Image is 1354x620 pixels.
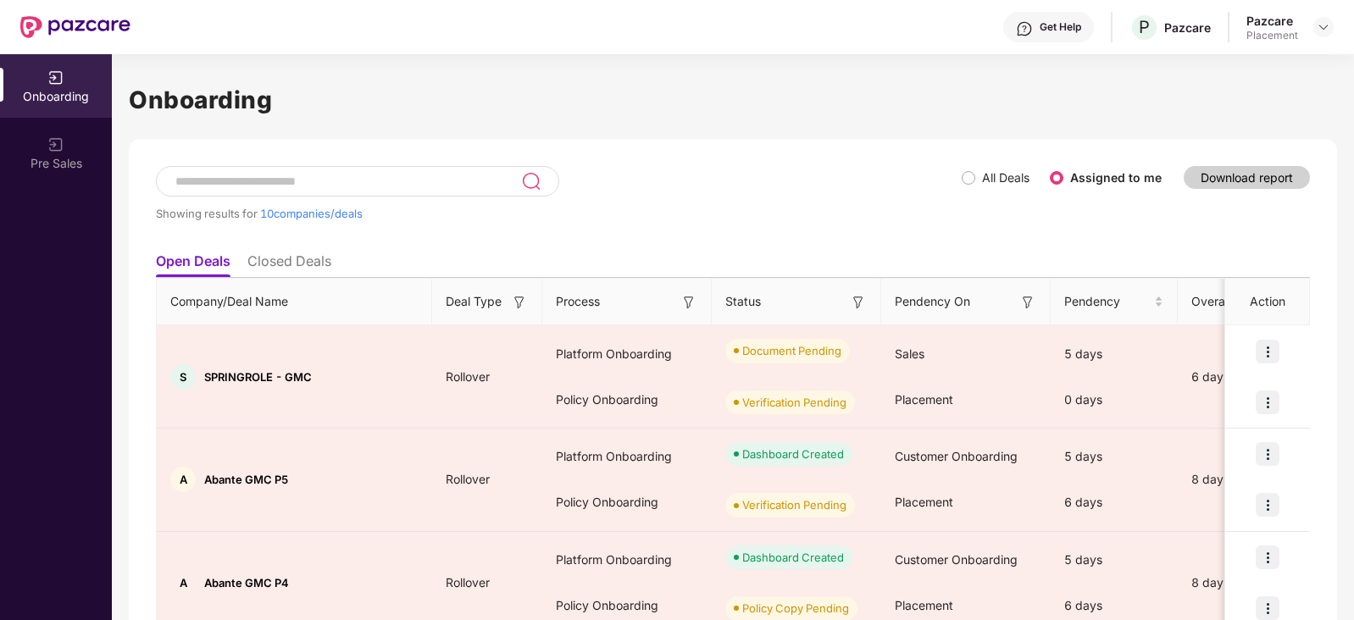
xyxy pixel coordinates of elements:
[742,496,846,513] div: Verification Pending
[895,598,953,612] span: Placement
[1256,545,1279,569] img: icon
[1051,279,1178,325] th: Pendency
[895,552,1018,567] span: Customer Onboarding
[725,292,761,311] span: Status
[680,294,697,311] img: svg+xml;base64,PHN2ZyB3aWR0aD0iMTYiIGhlaWdodD0iMTYiIHZpZXdCb3g9IjAgMCAxNiAxNiIgZmlsbD0ibm9uZSIgeG...
[1139,17,1150,37] span: P
[432,472,503,486] span: Rollover
[1256,442,1279,466] img: icon
[260,207,363,220] span: 10 companies/deals
[47,136,64,153] img: svg+xml;base64,PHN2ZyB3aWR0aD0iMjAiIGhlaWdodD0iMjAiIHZpZXdCb3g9IjAgMCAyMCAyMCIgZmlsbD0ibm9uZSIgeG...
[1317,20,1330,34] img: svg+xml;base64,PHN2ZyBpZD0iRHJvcGRvd24tMzJ4MzIiIHhtbG5zPSJodHRwOi8vd3d3LnczLm9yZy8yMDAwL3N2ZyIgd2...
[47,69,64,86] img: svg+xml;base64,PHN2ZyB3aWR0aD0iMjAiIGhlaWdodD0iMjAiIHZpZXdCb3g9IjAgMCAyMCAyMCIgZmlsbD0ibm9uZSIgeG...
[129,81,1337,119] h1: Onboarding
[1051,537,1178,583] div: 5 days
[1019,294,1036,311] img: svg+xml;base64,PHN2ZyB3aWR0aD0iMTYiIGhlaWdodD0iMTYiIHZpZXdCb3g9IjAgMCAxNiAxNiIgZmlsbD0ibm9uZSIgeG...
[1178,573,1322,592] div: 8 days
[742,342,841,359] div: Document Pending
[157,279,432,325] th: Company/Deal Name
[850,294,867,311] img: svg+xml;base64,PHN2ZyB3aWR0aD0iMTYiIGhlaWdodD0iMTYiIHZpZXdCb3g9IjAgMCAxNiAxNiIgZmlsbD0ibm9uZSIgeG...
[1070,170,1162,185] label: Assigned to me
[170,364,196,390] div: S
[432,575,503,590] span: Rollover
[1256,596,1279,620] img: icon
[247,252,331,277] li: Closed Deals
[1040,20,1081,34] div: Get Help
[556,292,600,311] span: Process
[170,570,196,595] div: A
[895,392,953,407] span: Placement
[895,346,924,361] span: Sales
[511,294,528,311] img: svg+xml;base64,PHN2ZyB3aWR0aD0iMTYiIGhlaWdodD0iMTYiIHZpZXdCb3g9IjAgMCAxNiAxNiIgZmlsbD0ibm9uZSIgeG...
[1184,166,1310,189] button: Download report
[895,495,953,509] span: Placement
[1016,20,1033,37] img: svg+xml;base64,PHN2ZyBpZD0iSGVscC0zMngzMiIgeG1sbnM9Imh0dHA6Ly93d3cudzMub3JnLzIwMDAvc3ZnIiB3aWR0aD...
[156,252,230,277] li: Open Deals
[521,171,541,191] img: svg+xml;base64,PHN2ZyB3aWR0aD0iMjQiIGhlaWdodD0iMjUiIHZpZXdCb3g9IjAgMCAyNCAyNSIgZmlsbD0ibm9uZSIgeG...
[742,394,846,411] div: Verification Pending
[895,449,1018,463] span: Customer Onboarding
[446,292,502,311] span: Deal Type
[1246,13,1298,29] div: Pazcare
[982,170,1029,185] label: All Deals
[542,331,712,377] div: Platform Onboarding
[742,549,844,566] div: Dashboard Created
[170,467,196,492] div: A
[542,479,712,525] div: Policy Onboarding
[1178,368,1322,386] div: 6 days
[204,473,288,486] span: Abante GMC P5
[1178,470,1322,489] div: 8 days
[1246,29,1298,42] div: Placement
[1178,279,1322,325] th: Overall Pendency
[1256,340,1279,363] img: icon
[542,377,712,423] div: Policy Onboarding
[895,292,970,311] span: Pendency On
[1051,377,1178,423] div: 0 days
[542,537,712,583] div: Platform Onboarding
[1051,331,1178,377] div: 5 days
[204,370,312,384] span: SPRINGROLE - GMC
[742,600,849,617] div: Policy Copy Pending
[1256,390,1279,414] img: icon
[542,434,712,479] div: Platform Onboarding
[1051,479,1178,525] div: 6 days
[1064,292,1151,311] span: Pendency
[742,446,844,462] div: Dashboard Created
[1051,434,1178,479] div: 5 days
[1164,19,1211,36] div: Pazcare
[1256,493,1279,517] img: icon
[432,369,503,384] span: Rollover
[1225,279,1310,325] th: Action
[204,576,288,590] span: Abante GMC P4
[156,207,962,220] div: Showing results for
[20,16,130,38] img: New Pazcare Logo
